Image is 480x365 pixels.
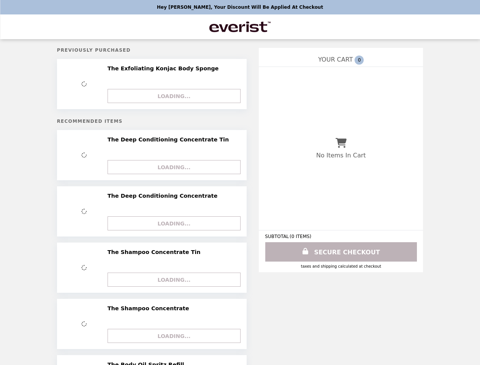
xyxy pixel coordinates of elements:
span: SUBTOTAL [265,234,290,239]
h2: The Deep Conditioning Concentrate [108,192,221,199]
h2: The Shampoo Concentrate [108,305,192,312]
div: Taxes and Shipping calculated at checkout [265,264,417,268]
h2: The Deep Conditioning Concentrate Tin [108,136,232,143]
span: ( 0 ITEMS ) [290,234,311,239]
span: YOUR CART [318,56,353,63]
p: Hey [PERSON_NAME], your discount will be applied at checkout [157,5,323,10]
span: 0 [355,56,364,65]
h2: The Shampoo Concentrate Tin [108,249,204,255]
h2: The Exfoliating Konjac Body Sponge [108,65,222,72]
p: No Items In Cart [316,152,366,159]
h5: Previously Purchased [57,48,247,53]
h5: Recommended Items [57,119,247,124]
img: Brand Logo [208,19,272,35]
